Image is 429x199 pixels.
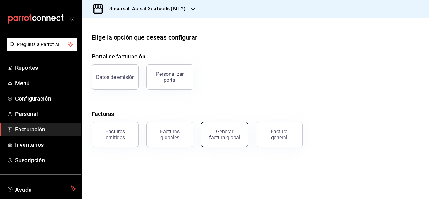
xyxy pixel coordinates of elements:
button: Datos de emisión [92,64,139,90]
span: Facturación [15,125,76,134]
div: Elige la opción que deseas configurar [92,33,197,42]
button: Generar factura global [201,122,248,147]
span: Configuración [15,94,76,103]
button: Facturas emitidas [92,122,139,147]
h3: Sucursal: Abisal Seafoods (MTY) [104,5,186,13]
button: Factura general [256,122,303,147]
div: Facturas emitidas [96,129,135,141]
a: Pregunta a Parrot AI [4,46,77,52]
h4: Facturas [92,110,419,118]
div: Factura general [263,129,295,141]
div: Facturas globales [150,129,189,141]
div: Datos de emisión [96,74,135,80]
button: Facturas globales [146,122,193,147]
button: Personalizar portal [146,64,193,90]
span: Ayuda [15,185,68,192]
button: Pregunta a Parrot AI [7,38,77,51]
div: Personalizar portal [150,71,189,83]
button: open_drawer_menu [69,16,74,21]
span: Menú [15,79,76,87]
span: Inventarios [15,141,76,149]
span: Pregunta a Parrot AI [17,41,68,48]
span: Reportes [15,64,76,72]
span: Personal [15,110,76,118]
div: Generar factura global [209,129,240,141]
span: Suscripción [15,156,76,164]
h4: Portal de facturación [92,52,419,61]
